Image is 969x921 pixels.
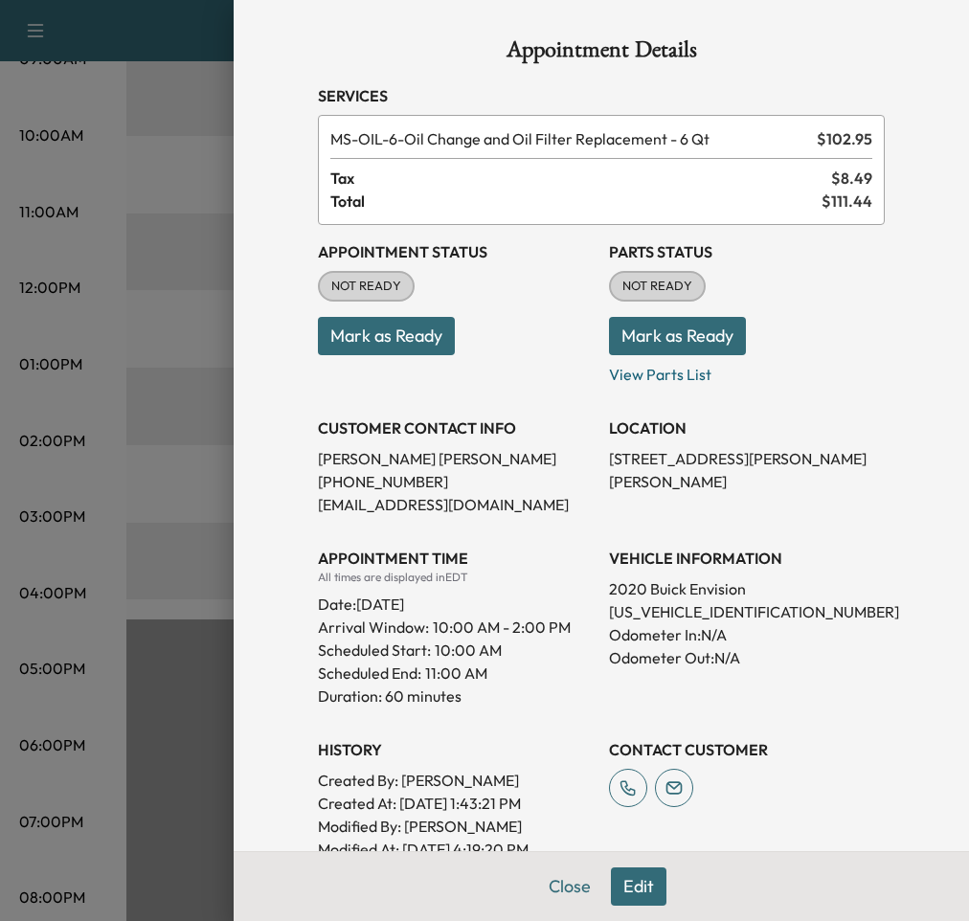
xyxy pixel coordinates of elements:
[831,167,872,190] span: $ 8.49
[609,355,885,386] p: View Parts List
[318,738,594,761] h3: History
[609,577,885,600] p: 2020 Buick Envision
[318,639,431,662] p: Scheduled Start:
[320,277,413,296] span: NOT READY
[318,662,421,685] p: Scheduled End:
[609,416,885,439] h3: LOCATION
[318,240,594,263] h3: Appointment Status
[318,416,594,439] h3: CUSTOMER CONTACT INFO
[330,190,822,213] span: Total
[318,792,594,815] p: Created At : [DATE] 1:43:21 PM
[425,662,487,685] p: 11:00 AM
[318,685,594,708] p: Duration: 60 minutes
[330,127,809,150] span: Oil Change and Oil Filter Replacement - 6 Qt
[330,167,831,190] span: Tax
[433,616,571,639] span: 10:00 AM - 2:00 PM
[318,470,594,493] p: [PHONE_NUMBER]
[318,616,594,639] p: Arrival Window:
[318,447,594,470] p: [PERSON_NAME] [PERSON_NAME]
[611,277,704,296] span: NOT READY
[318,493,594,516] p: [EMAIL_ADDRESS][DOMAIN_NAME]
[609,600,885,623] p: [US_VEHICLE_IDENTIFICATION_NUMBER]
[318,570,594,585] div: All times are displayed in EDT
[318,84,885,107] h3: Services
[435,639,502,662] p: 10:00 AM
[822,190,872,213] span: $ 111.44
[318,547,594,570] h3: APPOINTMENT TIME
[318,317,455,355] button: Mark as Ready
[609,240,885,263] h3: Parts Status
[318,815,594,838] p: Modified By : [PERSON_NAME]
[609,547,885,570] h3: VEHICLE INFORMATION
[609,317,746,355] button: Mark as Ready
[609,738,885,761] h3: CONTACT CUSTOMER
[318,769,594,792] p: Created By : [PERSON_NAME]
[609,447,885,493] p: [STREET_ADDRESS][PERSON_NAME][PERSON_NAME]
[536,867,603,906] button: Close
[611,867,666,906] button: Edit
[318,585,594,616] div: Date: [DATE]
[318,838,594,861] p: Modified At : [DATE] 4:19:20 PM
[609,623,885,646] p: Odometer In: N/A
[609,646,885,669] p: Odometer Out: N/A
[318,38,885,69] h1: Appointment Details
[817,127,872,150] span: $ 102.95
